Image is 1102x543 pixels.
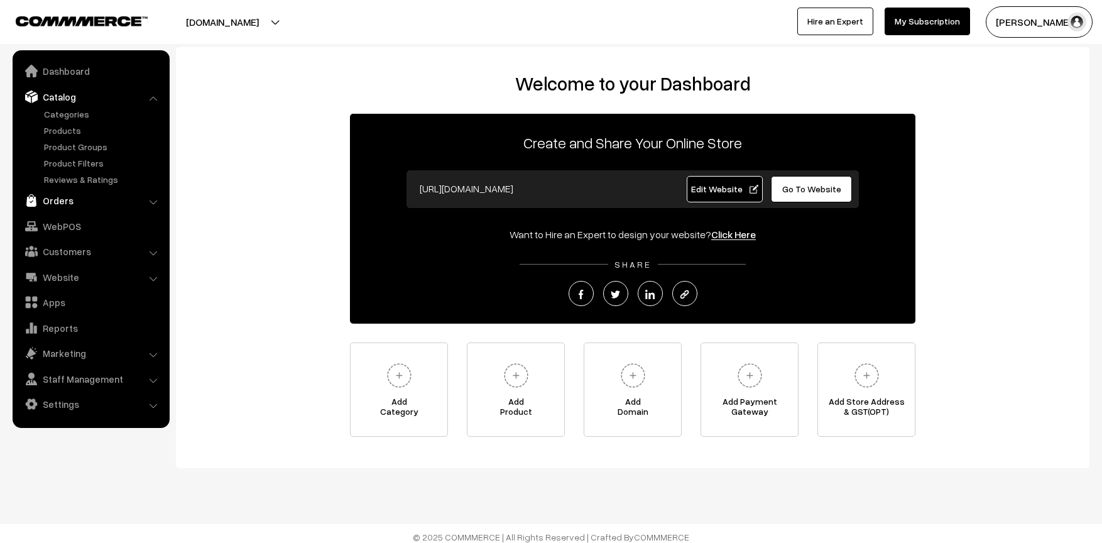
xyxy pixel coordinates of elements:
a: COMMMERCE [16,13,126,28]
a: Website [16,266,165,288]
img: plus.svg [849,358,884,393]
img: plus.svg [499,358,533,393]
a: Catalog [16,85,165,108]
span: Edit Website [691,184,758,194]
a: Orders [16,189,165,212]
a: Staff Management [16,368,165,390]
a: Add Store Address& GST(OPT) [817,343,915,437]
a: COMMMERCE [634,532,689,542]
a: Add PaymentGateway [701,343,799,437]
p: Create and Share Your Online Store [350,131,915,154]
img: plus.svg [733,358,767,393]
img: COMMMERCE [16,16,148,26]
a: Products [41,124,165,137]
a: Reviews & Ratings [41,173,165,186]
a: Customers [16,240,165,263]
a: Edit Website [687,176,763,202]
a: WebPOS [16,215,165,238]
span: Add Domain [584,397,681,422]
a: Categories [41,107,165,121]
img: plus.svg [616,358,650,393]
a: Click Here [711,228,756,241]
a: Product Groups [41,140,165,153]
button: [PERSON_NAME] [986,6,1093,38]
span: Go To Website [782,184,841,194]
a: Marketing [16,342,165,365]
button: [DOMAIN_NAME] [142,6,303,38]
a: AddProduct [467,343,565,437]
img: plus.svg [382,358,417,393]
a: Go To Website [771,176,852,202]
a: AddDomain [584,343,682,437]
img: user [1067,13,1086,31]
a: My Subscription [885,8,970,35]
a: Hire an Expert [797,8,873,35]
a: Dashboard [16,60,165,82]
span: Add Store Address & GST(OPT) [818,397,915,422]
h2: Welcome to your Dashboard [188,72,1077,95]
a: Reports [16,317,165,339]
a: Product Filters [41,156,165,170]
span: Add Payment Gateway [701,397,798,422]
span: SHARE [608,259,658,270]
a: AddCategory [350,343,448,437]
span: Add Category [351,397,447,422]
span: Add Product [467,397,564,422]
div: Want to Hire an Expert to design your website? [350,227,915,242]
a: Apps [16,291,165,314]
a: Settings [16,393,165,415]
